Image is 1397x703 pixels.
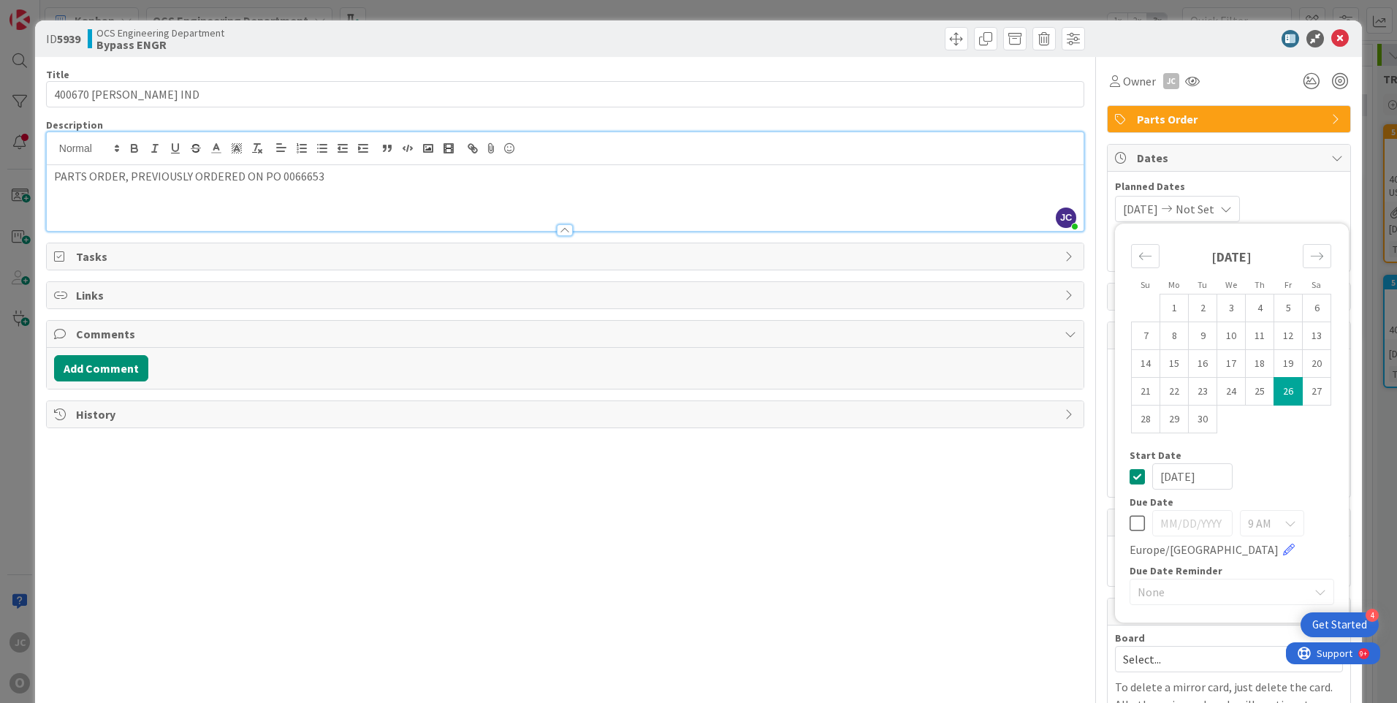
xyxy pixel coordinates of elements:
[1303,350,1331,378] td: Choose Saturday, 09/20/2025 12:00 PM as your check-out date. It’s available.
[31,2,66,20] span: Support
[57,31,80,46] b: 5939
[1246,322,1274,350] td: Choose Thursday, 09/11/2025 12:00 PM as your check-out date. It’s available.
[1137,110,1324,128] span: Parts Order
[1303,378,1331,406] td: Choose Saturday, 09/27/2025 12:00 PM as your check-out date. It’s available.
[1130,450,1181,460] span: Start Date
[1246,294,1274,322] td: Choose Thursday, 09/04/2025 12:00 PM as your check-out date. It’s available.
[1217,294,1246,322] td: Choose Wednesday, 09/03/2025 12:00 PM as your check-out date. It’s available.
[1132,406,1160,433] td: Choose Sunday, 09/28/2025 12:00 PM as your check-out date. It’s available.
[1312,279,1321,290] small: Sa
[46,68,69,81] label: Title
[1115,633,1145,643] span: Board
[1056,208,1076,228] span: JC
[1115,231,1347,450] div: Calendar
[1274,350,1303,378] td: Choose Friday, 09/19/2025 12:00 PM as your check-out date. It’s available.
[74,6,81,18] div: 9+
[1132,322,1160,350] td: Choose Sunday, 09/07/2025 12:00 PM as your check-out date. It’s available.
[1130,541,1279,558] span: Europe/[GEOGRAPHIC_DATA]
[54,355,148,381] button: Add Comment
[1132,350,1160,378] td: Choose Sunday, 09/14/2025 12:00 PM as your check-out date. It’s available.
[1176,200,1214,218] span: Not Set
[54,168,1076,185] p: PARTS ORDER, PREVIOUSLY ORDERED ON PO 0066653
[1198,279,1207,290] small: Tu
[46,30,80,47] span: ID
[76,248,1057,265] span: Tasks
[1189,378,1217,406] td: Choose Tuesday, 09/23/2025 12:00 PM as your check-out date. It’s available.
[76,286,1057,304] span: Links
[1274,322,1303,350] td: Choose Friday, 09/12/2025 12:00 PM as your check-out date. It’s available.
[1225,279,1237,290] small: We
[1189,294,1217,322] td: Choose Tuesday, 09/02/2025 12:00 PM as your check-out date. It’s available.
[46,81,1084,107] input: type card name here...
[1130,566,1222,576] span: Due Date Reminder
[1189,350,1217,378] td: Choose Tuesday, 09/16/2025 12:00 PM as your check-out date. It’s available.
[1189,322,1217,350] td: Choose Tuesday, 09/09/2025 12:00 PM as your check-out date. It’s available.
[1303,322,1331,350] td: Choose Saturday, 09/13/2025 12:00 PM as your check-out date. It’s available.
[1152,463,1233,490] input: MM/DD/YYYY
[1217,350,1246,378] td: Choose Wednesday, 09/17/2025 12:00 PM as your check-out date. It’s available.
[1141,279,1150,290] small: Su
[1255,279,1265,290] small: Th
[1246,350,1274,378] td: Choose Thursday, 09/18/2025 12:00 PM as your check-out date. It’s available.
[1160,406,1189,433] td: Choose Monday, 09/29/2025 12:00 PM as your check-out date. It’s available.
[1301,612,1379,637] div: Open Get Started checklist, remaining modules: 4
[1248,513,1271,533] span: 9 AM
[96,39,224,50] b: Bypass ENGR
[96,27,224,39] span: OCS Engineering Department
[1115,179,1343,194] span: Planned Dates
[1123,72,1156,90] span: Owner
[1138,582,1301,602] span: None
[1160,294,1189,322] td: Choose Monday, 09/01/2025 12:00 PM as your check-out date. It’s available.
[1160,378,1189,406] td: Choose Monday, 09/22/2025 12:00 PM as your check-out date. It’s available.
[1217,378,1246,406] td: Choose Wednesday, 09/24/2025 12:00 PM as your check-out date. It’s available.
[1366,609,1379,622] div: 4
[1160,350,1189,378] td: Choose Monday, 09/15/2025 12:00 PM as your check-out date. It’s available.
[76,406,1057,423] span: History
[1284,279,1292,290] small: Fr
[1312,617,1367,632] div: Get Started
[1123,649,1310,669] span: Select...
[1211,248,1252,265] strong: [DATE]
[1303,294,1331,322] td: Choose Saturday, 09/06/2025 12:00 PM as your check-out date. It’s available.
[1303,244,1331,268] div: Move forward to switch to the next month.
[1132,378,1160,406] td: Choose Sunday, 09/21/2025 12:00 PM as your check-out date. It’s available.
[1137,149,1324,167] span: Dates
[1274,294,1303,322] td: Choose Friday, 09/05/2025 12:00 PM as your check-out date. It’s available.
[1160,322,1189,350] td: Choose Monday, 09/08/2025 12:00 PM as your check-out date. It’s available.
[1246,378,1274,406] td: Choose Thursday, 09/25/2025 12:00 PM as your check-out date. It’s available.
[1168,279,1179,290] small: Mo
[1131,244,1160,268] div: Move backward to switch to the previous month.
[1163,73,1179,89] div: JC
[1217,322,1246,350] td: Choose Wednesday, 09/10/2025 12:00 PM as your check-out date. It’s available.
[1274,378,1303,406] td: Selected as start date. Friday, 09/26/2025 12:00 PM
[76,325,1057,343] span: Comments
[46,118,103,132] span: Description
[1152,510,1233,536] input: MM/DD/YYYY
[1123,200,1158,218] span: [DATE]
[1189,406,1217,433] td: Choose Tuesday, 09/30/2025 12:00 PM as your check-out date. It’s available.
[1130,497,1173,507] span: Due Date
